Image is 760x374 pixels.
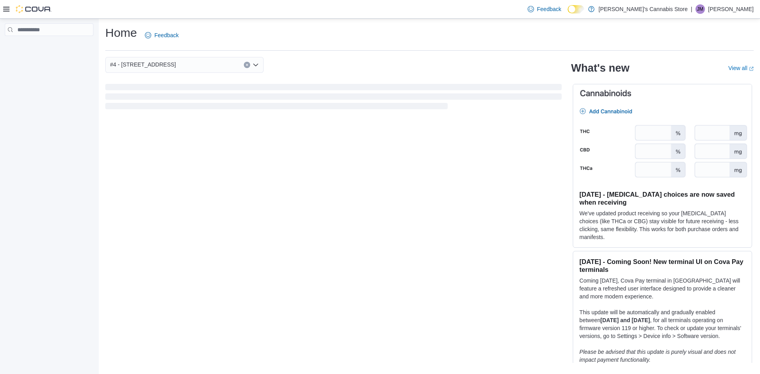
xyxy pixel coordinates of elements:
[142,27,182,43] a: Feedback
[16,5,51,13] img: Cova
[244,62,250,68] button: Clear input
[568,5,584,13] input: Dark Mode
[598,4,688,14] p: [PERSON_NAME]'s Cannabis Store
[708,4,754,14] p: [PERSON_NAME]
[571,62,629,74] h2: What's new
[600,317,650,323] strong: [DATE] and [DATE]
[253,62,259,68] button: Open list of options
[524,1,564,17] a: Feedback
[697,4,703,14] span: JM
[579,277,745,300] p: Coming [DATE], Cova Pay terminal in [GEOGRAPHIC_DATA] will feature a refreshed user interface des...
[579,258,745,273] h3: [DATE] - Coming Soon! New terminal UI on Cova Pay terminals
[105,25,137,41] h1: Home
[110,60,176,69] span: #4 - [STREET_ADDRESS]
[579,190,745,206] h3: [DATE] - [MEDICAL_DATA] choices are now saved when receiving
[579,209,745,241] p: We've updated product receiving so your [MEDICAL_DATA] choices (like THCa or CBG) stay visible fo...
[579,349,736,363] em: Please be advised that this update is purely visual and does not impact payment functionality.
[568,13,568,14] span: Dark Mode
[154,31,179,39] span: Feedback
[105,85,562,111] span: Loading
[5,38,93,57] nav: Complex example
[728,65,754,71] a: View allExternal link
[537,5,561,13] span: Feedback
[749,66,754,71] svg: External link
[579,308,745,340] p: This update will be automatically and gradually enabled between , for all terminals operating on ...
[691,4,692,14] p: |
[695,4,705,14] div: Jenny McKenna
